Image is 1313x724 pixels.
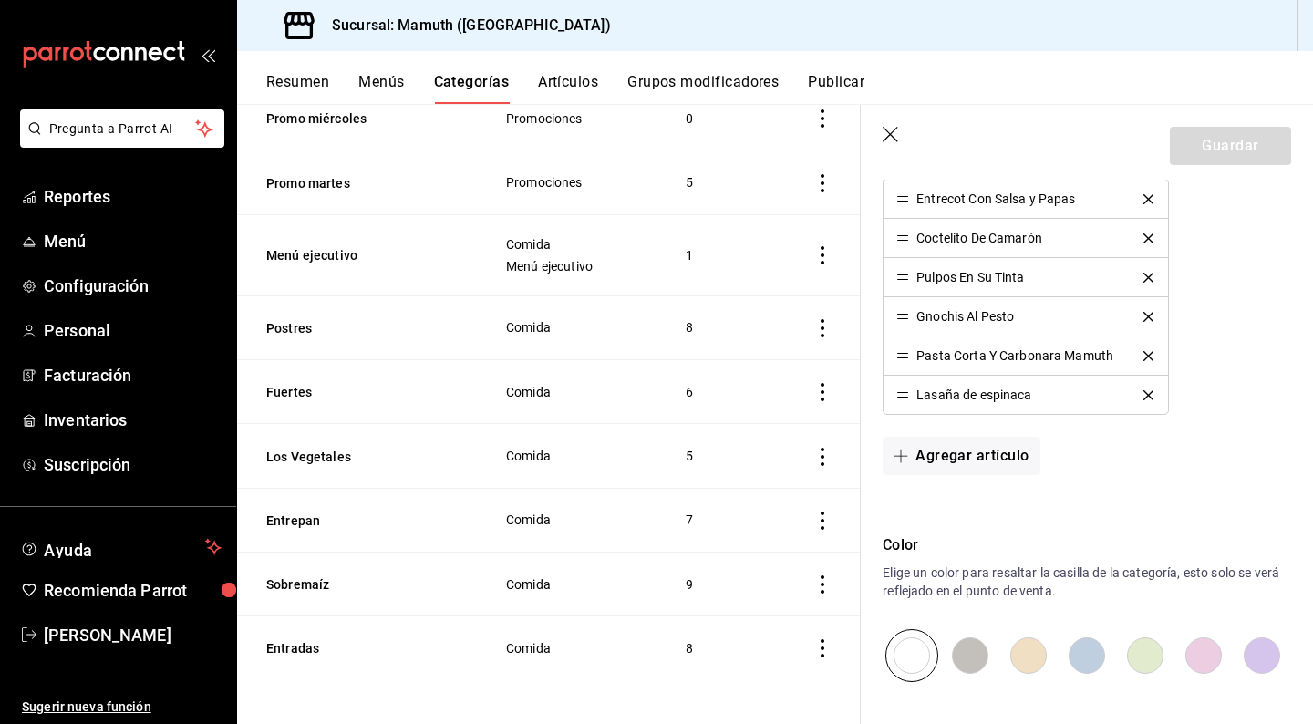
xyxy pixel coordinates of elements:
td: 0 [664,87,766,150]
td: 8 [664,616,766,680]
div: Entrecot Con Salsa y Papas [916,192,1075,205]
div: Lasaña de espinaca [916,388,1031,401]
span: Reportes [44,184,222,209]
button: delete [1131,233,1166,243]
td: 6 [664,359,766,423]
td: 1 [664,214,766,295]
span: Recomienda Parrot [44,578,222,603]
div: Pulpos En Su Tinta [916,271,1024,284]
button: Entrepan [266,512,449,530]
button: Agregar artículo [883,437,1039,475]
span: Configuración [44,274,222,298]
button: actions [813,448,832,466]
div: navigation tabs [266,73,1313,104]
div: Pasta Corta Y Carbonara Mamuth [916,349,1113,362]
div: Coctelito De Camarón [916,232,1042,244]
span: Promociones [506,176,641,189]
button: Pregunta a Parrot AI [20,109,224,148]
span: Sugerir nueva función [22,698,222,717]
span: Ayuda [44,536,198,558]
button: Menús [358,73,404,104]
span: Promociones [506,112,641,125]
button: Menú ejecutivo [266,246,449,264]
span: Comida [506,642,641,655]
span: Facturación [44,363,222,388]
button: Categorías [434,73,510,104]
span: Inventarios [44,408,222,432]
button: actions [813,246,832,264]
button: delete [1131,351,1166,361]
td: 8 [664,295,766,359]
td: 7 [664,488,766,552]
span: Pregunta a Parrot AI [49,119,196,139]
span: Comida [506,578,641,591]
div: Gnochis Al Pesto [916,310,1014,323]
button: actions [813,383,832,401]
p: Color [883,534,1291,556]
button: Entradas [266,639,449,657]
button: actions [813,174,832,192]
button: open_drawer_menu [201,47,215,62]
a: Pregunta a Parrot AI [13,132,224,151]
span: Comida [506,386,641,398]
button: Postres [266,319,449,337]
td: 5 [664,150,766,214]
p: Elige un color para resaltar la casilla de la categoría, esto solo se verá reflejado en el punto ... [883,564,1291,600]
span: Personal [44,318,222,343]
button: Grupos modificadores [627,73,779,104]
td: 5 [664,424,766,488]
button: Los Vegetales [266,448,449,466]
span: [PERSON_NAME] [44,623,222,647]
td: 9 [664,552,766,615]
button: delete [1131,312,1166,322]
span: Suscripción [44,452,222,477]
button: Sobremaíz [266,575,449,594]
button: Fuertes [266,383,449,401]
span: Comida [506,238,641,251]
button: actions [813,575,832,594]
span: Menú [44,229,222,253]
button: Artículos [538,73,598,104]
button: actions [813,512,832,530]
button: Publicar [808,73,864,104]
button: actions [813,109,832,128]
button: Promo martes [266,174,449,192]
span: Menú ejecutivo [506,260,641,273]
h3: Sucursal: Mamuth ([GEOGRAPHIC_DATA]) [317,15,611,36]
button: actions [813,319,832,337]
span: Comida [506,450,641,462]
button: Resumen [266,73,329,104]
button: delete [1131,390,1166,400]
button: delete [1131,273,1166,283]
button: delete [1131,194,1166,204]
span: Comida [506,513,641,526]
span: Comida [506,321,641,334]
button: actions [813,639,832,657]
button: Promo miércoles [266,109,449,128]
